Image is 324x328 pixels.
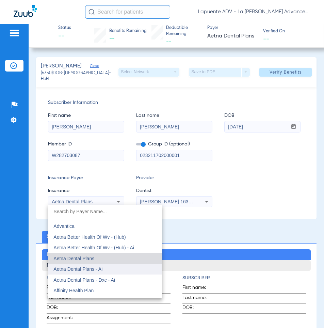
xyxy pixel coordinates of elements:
[53,288,94,293] span: Affinity Health Plan
[53,256,94,261] span: Aetna Dental Plans
[48,205,162,219] input: dropdown search
[53,223,74,229] span: Advantica
[53,266,102,272] span: Aetna Dental Plans - Ai
[290,295,324,328] iframe: Chat Widget
[53,245,134,250] span: Aetna Better Health Of Wv - (Hub) - Ai
[53,277,115,283] span: Aetna Dental Plans - Dxc - Ai
[53,234,126,240] span: Aetna Better Health Of Wv - (Hub)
